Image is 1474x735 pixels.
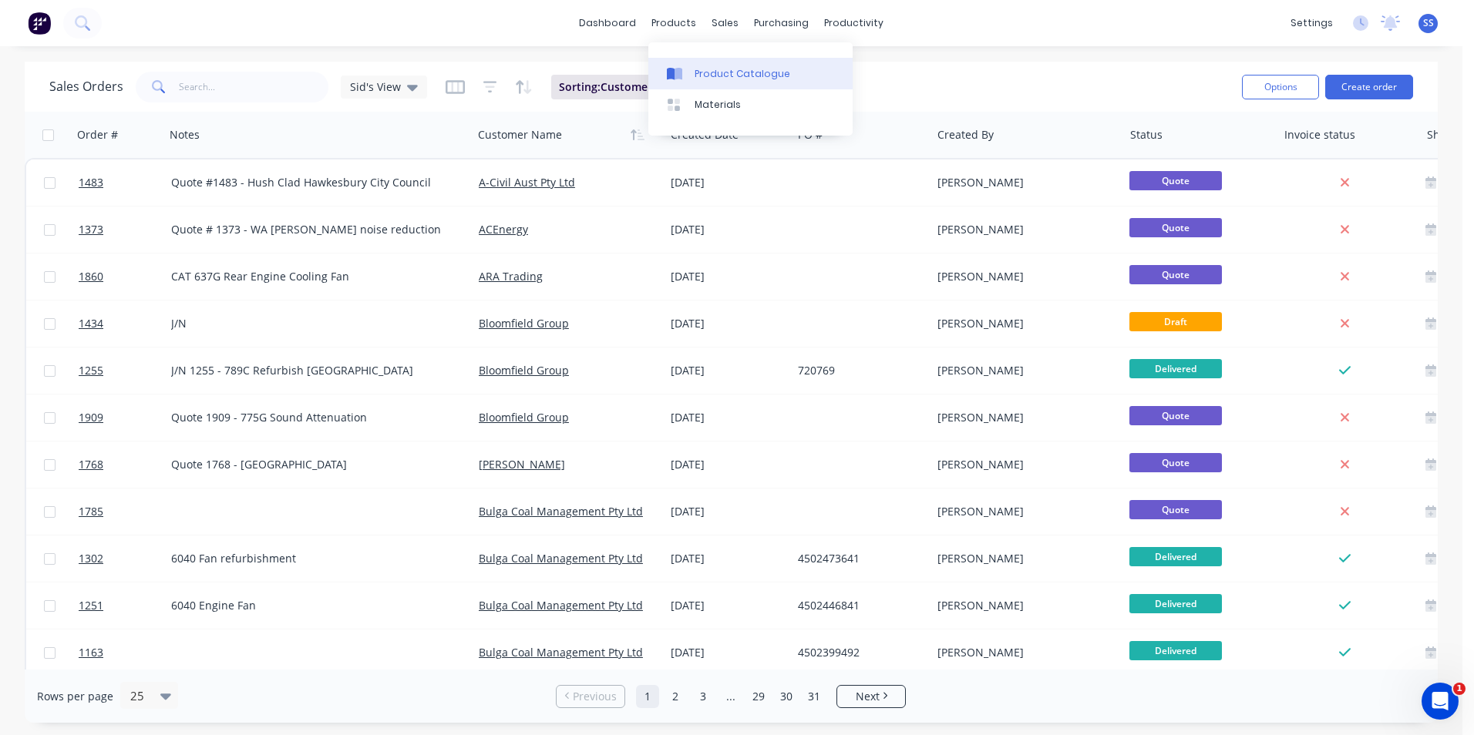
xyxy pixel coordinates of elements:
div: [DATE] [671,175,786,190]
a: 1860 [79,253,171,300]
div: 6040 Engine Fan [171,598,452,613]
div: [DATE] [671,504,786,519]
span: 1163 [79,645,103,660]
a: Product Catalogue [648,58,853,89]
div: 4502446841 [798,598,918,613]
div: Materials [695,98,741,112]
div: [DATE] [671,222,786,237]
a: Next page [837,689,905,704]
div: [DATE] [671,457,786,472]
div: J/N 1255 - 789C Refurbish [GEOGRAPHIC_DATA] [171,363,452,378]
div: settings [1283,12,1341,35]
a: Bloomfield Group [479,363,569,378]
div: Quote 1909 - 775G Sound Attenuation [171,410,452,425]
div: J/N [171,316,452,331]
span: 1785 [79,504,103,519]
a: Previous page [557,689,624,704]
a: Page 2 [664,685,687,708]
span: 1483 [79,175,103,190]
span: Delivered [1129,359,1222,378]
span: Quote [1129,218,1222,237]
span: 1 [1453,683,1466,695]
div: 4502399492 [798,645,918,660]
input: Search... [179,72,329,102]
div: [DATE] [671,551,786,566]
a: Page 1 is your current page [636,685,659,708]
span: 1373 [79,222,103,237]
div: Product Catalogue [695,67,790,81]
div: sales [704,12,746,35]
span: SS [1423,16,1434,30]
div: Quote # 1373 - WA [PERSON_NAME] noise reduction [171,222,452,237]
div: [PERSON_NAME] [937,316,1109,331]
span: 1251 [79,598,103,613]
a: 1768 [79,441,171,488]
a: Page 29 [747,685,770,708]
span: 1302 [79,551,103,566]
a: 1909 [79,394,171,441]
div: Quote #1483 - Hush Clad Hawkesbury City Council [171,175,452,190]
div: [PERSON_NAME] [937,269,1109,284]
button: Create order [1325,75,1413,99]
div: [PERSON_NAME] [937,598,1109,613]
a: 1251 [79,582,171,629]
span: Quote [1129,500,1222,519]
span: 1860 [79,269,103,284]
a: Page 30 [775,685,798,708]
span: Quote [1129,265,1222,284]
a: Jump forward [719,685,742,708]
div: [PERSON_NAME] [937,175,1109,190]
h1: Sales Orders [49,79,123,94]
a: Bloomfield Group [479,316,569,331]
div: [DATE] [671,363,786,378]
a: [PERSON_NAME] [479,457,565,472]
span: 1768 [79,457,103,472]
span: 1909 [79,410,103,425]
a: Page 3 [692,685,715,708]
a: Page 31 [803,685,826,708]
div: Customer Name [478,127,562,143]
div: [PERSON_NAME] [937,222,1109,237]
button: Options [1242,75,1319,99]
div: [DATE] [671,269,786,284]
div: [PERSON_NAME] [937,457,1109,472]
iframe: Intercom live chat [1422,683,1459,720]
a: 1255 [79,347,171,394]
span: Previous [573,689,617,704]
span: Delivered [1129,547,1222,566]
div: [DATE] [671,410,786,425]
span: Quote [1129,406,1222,425]
a: 1434 [79,300,171,347]
span: Quote [1129,171,1222,190]
span: Next [856,689,880,704]
div: [DATE] [671,316,786,331]
span: 1255 [79,363,103,378]
img: Factory [28,12,51,35]
div: productivity [816,12,891,35]
div: Created By [937,127,994,143]
a: 1483 [79,159,171,206]
div: Notes [170,127,200,143]
span: 1434 [79,316,103,331]
span: Rows per page [37,689,113,704]
div: [PERSON_NAME] [937,645,1109,660]
a: dashboard [571,12,644,35]
span: Sorting: Customer Name [559,79,686,95]
div: Status [1130,127,1163,143]
a: Bloomfield Group [479,410,569,425]
a: 1373 [79,206,171,253]
a: 1302 [79,535,171,582]
a: ACEnergy [479,222,528,237]
span: Draft [1129,312,1222,331]
span: Delivered [1129,641,1222,660]
a: 1785 [79,488,171,535]
button: Sorting:Customer Name [551,75,714,99]
a: A-Civil Aust Pty Ltd [479,175,575,190]
a: Materials [648,89,853,120]
div: products [644,12,704,35]
ul: Pagination [550,685,912,708]
a: Bulga Coal Management Pty Ltd [479,645,643,659]
span: Sid's View [350,79,401,95]
div: 720769 [798,363,918,378]
div: purchasing [746,12,816,35]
